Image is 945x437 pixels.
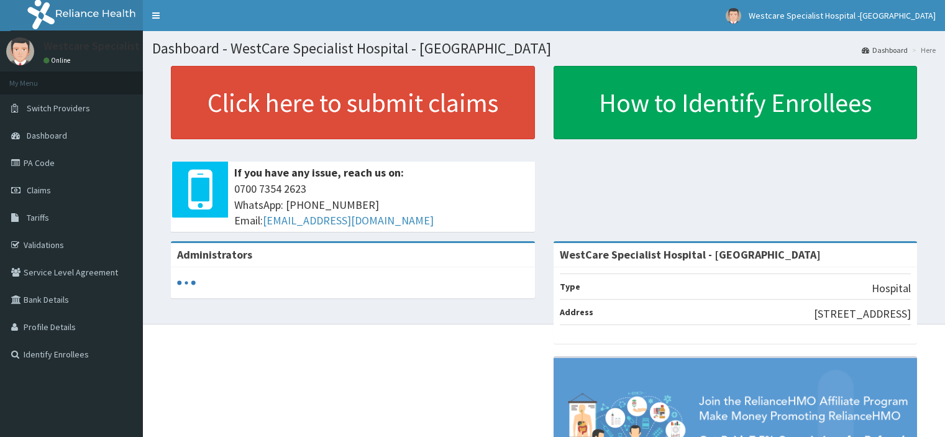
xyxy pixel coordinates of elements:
b: Type [560,281,580,292]
li: Here [909,45,936,55]
span: Claims [27,185,51,196]
b: If you have any issue, reach us on: [234,165,404,180]
b: Address [560,306,593,318]
span: Westcare Specialist Hospital -[GEOGRAPHIC_DATA] [749,10,936,21]
img: User Image [726,8,741,24]
p: Westcare Specialist Hospital -[GEOGRAPHIC_DATA] [43,40,292,52]
span: Switch Providers [27,103,90,114]
a: Online [43,56,73,65]
img: User Image [6,37,34,65]
span: Dashboard [27,130,67,141]
a: Dashboard [862,45,908,55]
p: Hospital [872,280,911,297]
strong: WestCare Specialist Hospital - [GEOGRAPHIC_DATA] [560,247,821,262]
h1: Dashboard - WestCare Specialist Hospital - [GEOGRAPHIC_DATA] [152,40,936,57]
p: [STREET_ADDRESS] [814,306,911,322]
svg: audio-loading [177,274,196,292]
span: 0700 7354 2623 WhatsApp: [PHONE_NUMBER] Email: [234,181,529,229]
b: Administrators [177,247,252,262]
a: [EMAIL_ADDRESS][DOMAIN_NAME] [263,213,434,228]
span: Tariffs [27,212,49,223]
a: Click here to submit claims [171,66,535,139]
a: How to Identify Enrollees [554,66,918,139]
